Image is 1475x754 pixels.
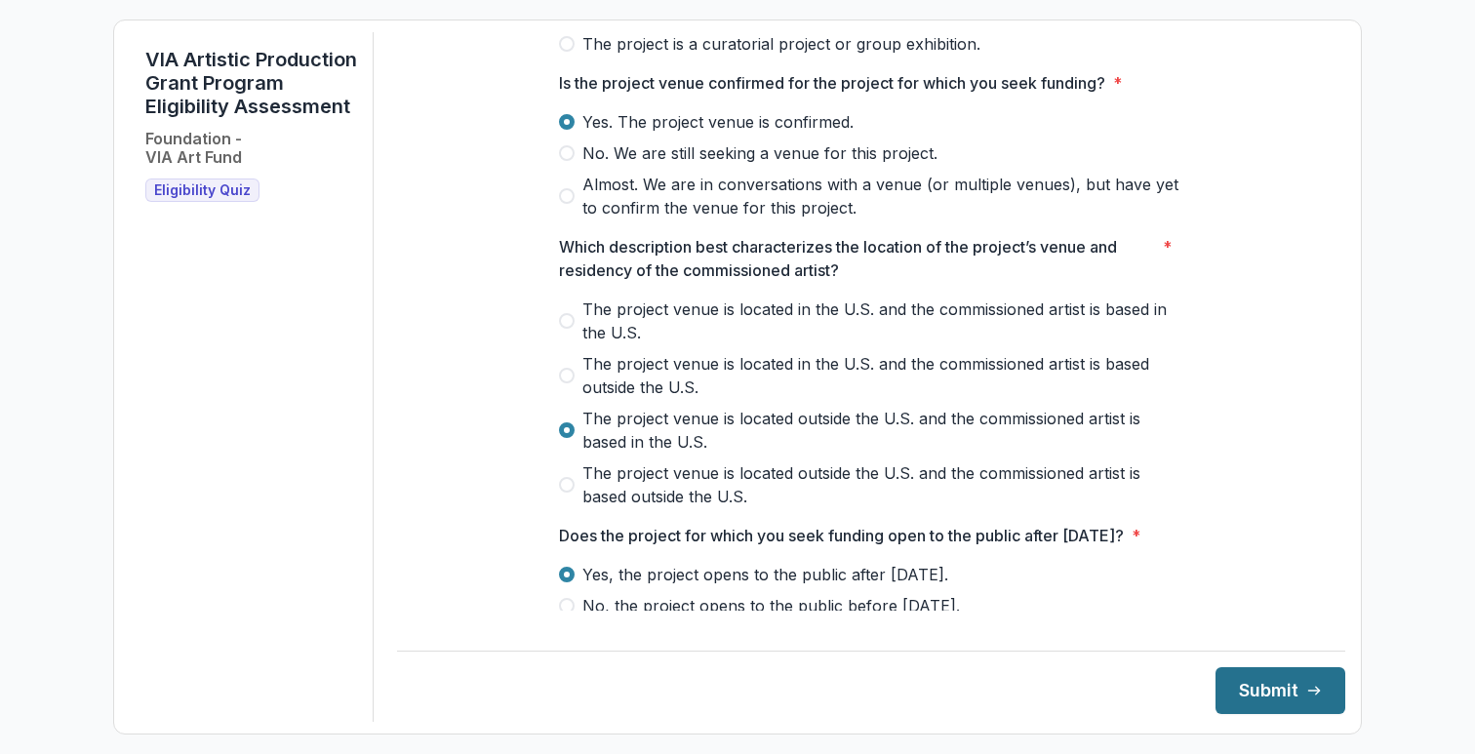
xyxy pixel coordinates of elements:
span: Yes. The project venue is confirmed. [582,110,854,134]
span: The project venue is located in the U.S. and the commissioned artist is based in the U.S. [582,298,1183,344]
p: Does the project for which you seek funding open to the public after [DATE]? [559,524,1124,547]
span: The project is a curatorial project or group exhibition. [582,32,980,56]
span: Eligibility Quiz [154,182,251,199]
p: Is the project venue confirmed for the project for which you seek funding? [559,71,1105,95]
span: No, the project opens to the public before [DATE]. [582,594,960,617]
span: The project venue is located outside the U.S. and the commissioned artist is based outside the U.S. [582,461,1183,508]
span: Almost. We are in conversations with a venue (or multiple venues), but have yet to confirm the ve... [582,173,1183,219]
h1: VIA Artistic Production Grant Program Eligibility Assessment [145,48,357,118]
span: No. We are still seeking a venue for this project. [582,141,937,165]
span: The project venue is located in the U.S. and the commissioned artist is based outside the U.S. [582,352,1183,399]
h2: Foundation - VIA Art Fund [145,130,242,167]
span: Yes, the project opens to the public after [DATE]. [582,563,948,586]
p: Which description best characterizes the location of the project’s venue and residency of the com... [559,235,1155,282]
span: The project venue is located outside the U.S. and the commissioned artist is based in the U.S. [582,407,1183,454]
button: Submit [1216,667,1345,714]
